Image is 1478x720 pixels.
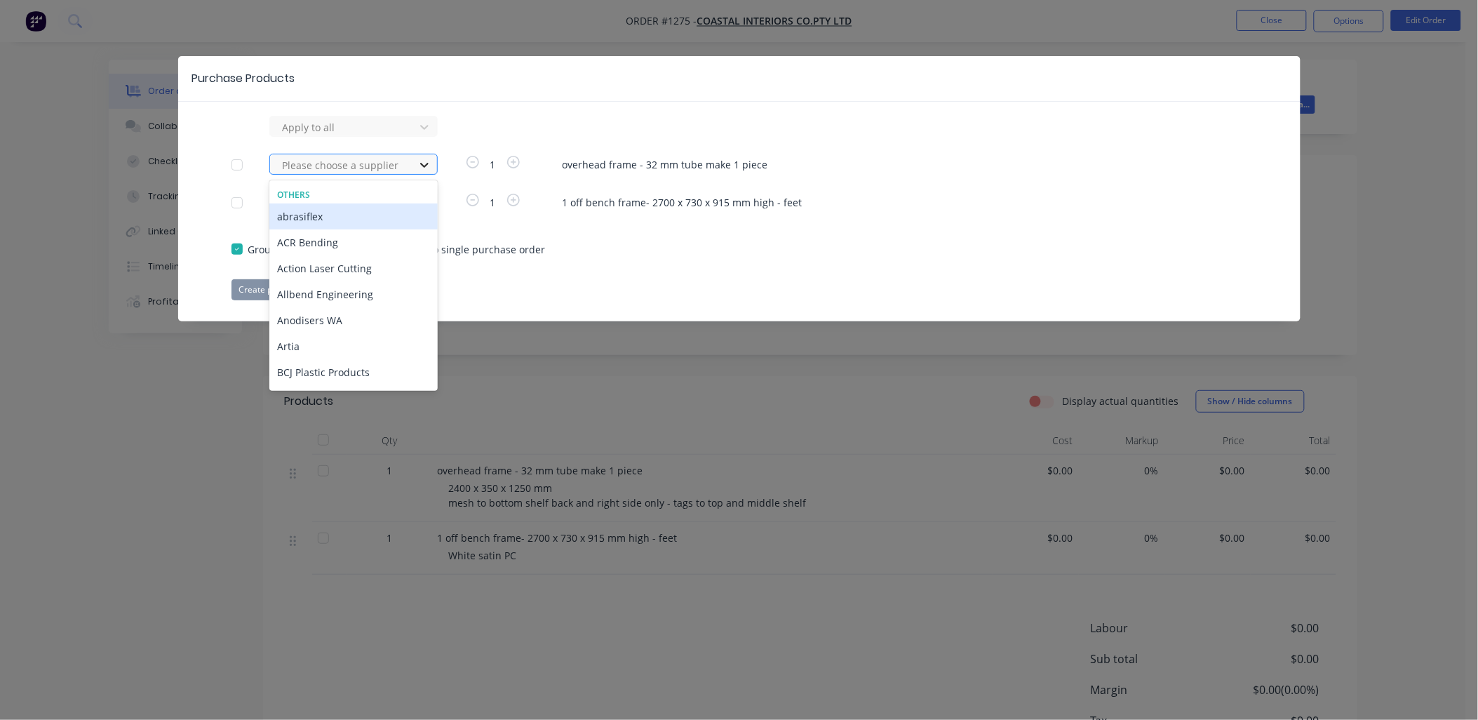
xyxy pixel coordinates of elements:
[231,279,322,300] button: Create purchase(s)
[563,157,1247,172] span: overhead frame - 32 mm tube make 1 piece
[269,307,438,333] div: Anodisers WA
[269,229,438,255] div: ACR Bending
[269,385,438,426] div: [PERSON_NAME] And Sons PTY LTD
[269,333,438,359] div: Artia
[269,281,438,307] div: Allbend Engineering
[269,189,438,201] div: Others
[269,204,438,229] div: abrasiflex
[269,359,438,385] div: BCJ Plastic Products
[482,157,504,172] span: 1
[482,195,504,210] span: 1
[563,195,1247,210] span: 1 off bench frame- 2700 x 730 x 915 mm high - feet
[192,70,295,87] div: Purchase Products
[269,255,438,281] div: Action Laser Cutting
